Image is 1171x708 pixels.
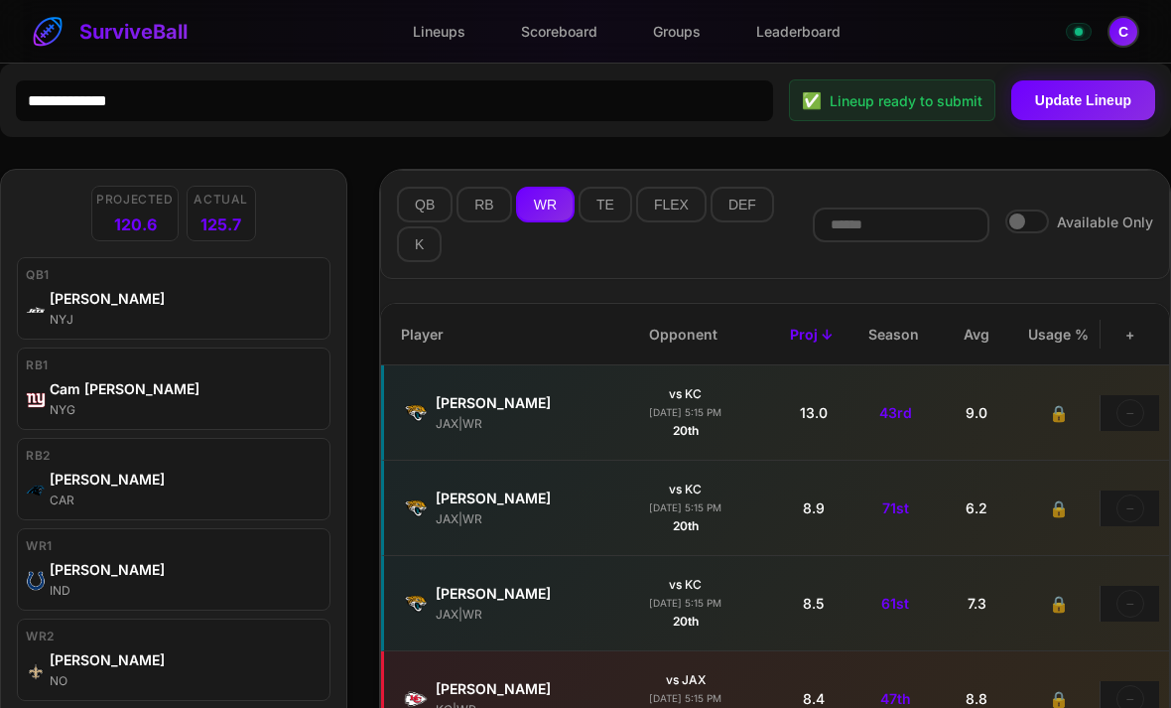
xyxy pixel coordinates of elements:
[936,494,1017,522] div: 6.2
[50,401,322,419] div: NYG
[26,266,322,284] div: QB1
[1049,401,1069,425] span: 🔒
[26,481,46,500] img: CAR logo
[26,300,46,320] img: NYJ logo
[397,226,442,262] button: K
[436,606,594,624] div: JAX | WR
[1107,16,1139,48] button: Open profile menu
[935,320,1017,349] div: Avg
[50,311,322,329] div: NYJ
[436,488,594,508] div: Travis Hunter
[673,423,699,438] span: 20th
[26,661,46,681] img: NO logo
[770,320,852,349] div: Proj ↓
[772,398,853,427] div: 13.0
[649,691,721,706] div: [DATE] 5:15 PM
[26,390,46,410] img: NYG logo
[26,356,322,374] div: RB1
[32,16,188,48] a: SurviveBall
[649,596,721,611] div: [DATE] 5:15 PM
[772,494,853,522] div: 8.9
[1100,320,1159,349] div: +
[436,415,594,433] div: JAX | WR
[50,492,322,509] div: CAR
[669,481,702,498] div: vs KC
[669,385,702,403] div: vs KC
[579,187,632,222] button: TE
[852,320,935,349] div: Season
[404,592,428,616] img: JAX logo
[1017,320,1100,349] div: Usage %
[32,16,64,48] img: SurviveBall
[505,13,613,50] a: Scoreboard
[436,392,594,413] div: Brian Thomas Jr.
[881,593,909,614] span: 61st
[404,496,428,520] img: JAX logo
[1049,496,1069,520] span: 🔒
[711,187,774,222] button: DEF
[436,510,594,528] div: JAX | WR
[1011,80,1155,120] button: Update Lineup
[637,13,716,50] a: Groups
[436,678,594,699] div: JuJu Smith-Schuster
[50,582,322,600] div: IND
[194,191,248,209] span: Actual
[456,187,511,222] button: RB
[50,649,322,670] div: Chris Olave
[26,628,322,645] div: WR2
[595,320,770,349] div: Opponent
[649,405,721,420] div: [DATE] 5:15 PM
[50,672,322,690] div: NO
[1057,212,1153,232] span: Available Only
[397,13,481,50] a: Lineups
[397,187,453,222] button: QB
[936,398,1017,427] div: 9.0
[50,559,322,580] div: Michael Pittman Jr.
[96,191,173,209] span: Projected
[1116,399,1144,427] button: −
[114,212,157,236] span: 120.6
[436,583,594,604] div: Dyami Brown
[740,13,856,50] a: Leaderboard
[936,589,1017,618] div: 7.3
[397,320,595,349] div: Player
[50,469,322,490] div: Rico Dowdle
[673,518,699,533] span: 20th
[649,500,721,515] div: [DATE] 5:15 PM
[673,614,699,629] span: 20th
[772,589,853,618] div: 8.5
[879,402,912,423] span: 43rd
[516,187,575,222] button: WR
[636,187,707,222] button: FLEX
[200,212,241,236] span: 125.7
[50,288,322,309] div: Justin Fields
[26,447,322,465] div: RB2
[26,571,46,591] img: IND logo
[830,90,982,111] span: Lineup ready to submit
[1116,590,1144,618] button: −
[666,671,706,689] div: vs JAX
[669,576,702,594] div: vs KC
[1049,592,1069,616] span: 🔒
[50,378,322,399] div: Cam Skattebo
[404,401,428,425] img: JAX logo
[1116,495,1144,522] button: −
[802,88,822,112] span: ✅
[882,497,909,518] span: 71st
[26,537,322,555] div: WR1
